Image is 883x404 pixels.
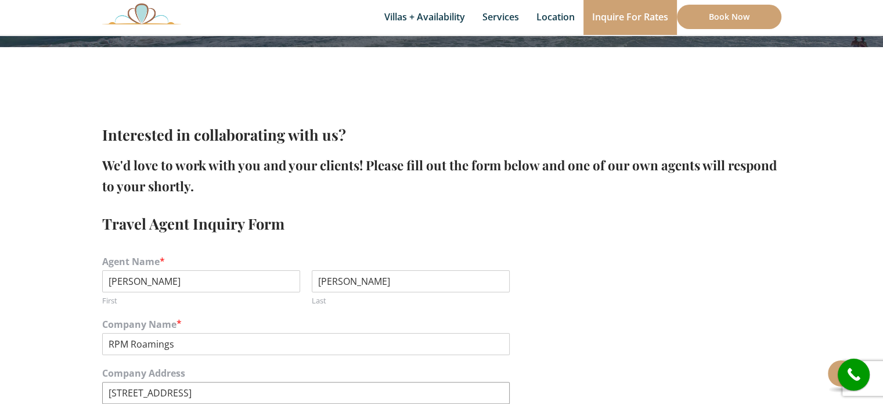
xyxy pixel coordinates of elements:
[677,5,781,29] a: Book Now
[102,367,185,380] font: Company Address
[102,256,160,269] font: Agent Name
[482,10,519,23] font: Services
[102,3,181,24] img: Awesome Logo
[312,295,326,306] font: Last
[102,213,284,233] font: Travel Agent Inquiry Form
[845,365,863,384] font: call
[102,318,176,331] font: Company Name
[592,10,668,23] font: Inquire for Rates
[102,124,346,144] font: Interested in collaborating with us?
[384,10,465,23] font: Villas + Availability
[102,295,117,306] font: First
[102,156,777,195] font: We'd love to work with you and your clients! Please fill out the form below and one of our own ag...
[838,359,870,391] a: call
[536,10,575,23] font: Location
[709,11,749,22] font: Book Now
